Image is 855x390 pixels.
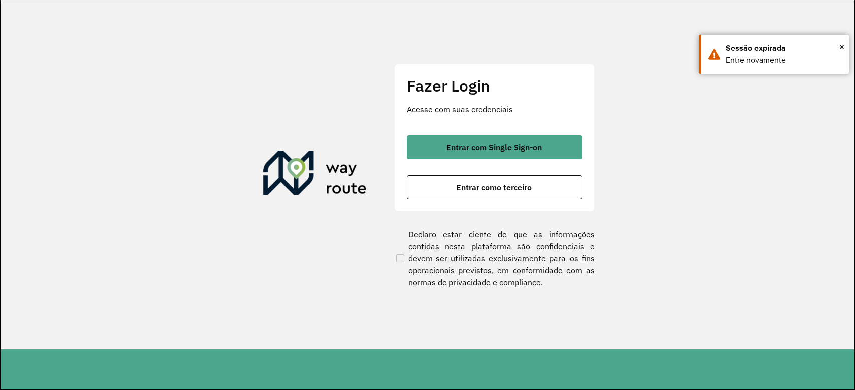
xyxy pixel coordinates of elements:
p: Acesse com suas credenciais [407,103,582,115]
span: Entrar como terceiro [456,183,532,191]
h2: Fazer Login [407,76,582,95]
button: button [407,175,582,199]
span: × [839,39,844,54]
div: Entre novamente [726,54,841,66]
button: Close [839,39,844,54]
label: Declaro estar ciente de que as informações contidas nesta plataforma são confidenciais e devem se... [394,228,595,288]
div: Sessão expirada [726,42,841,54]
img: Roteirizador AmbevTech [263,151,367,199]
span: Entrar com Single Sign-on [446,143,542,151]
button: button [407,135,582,159]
